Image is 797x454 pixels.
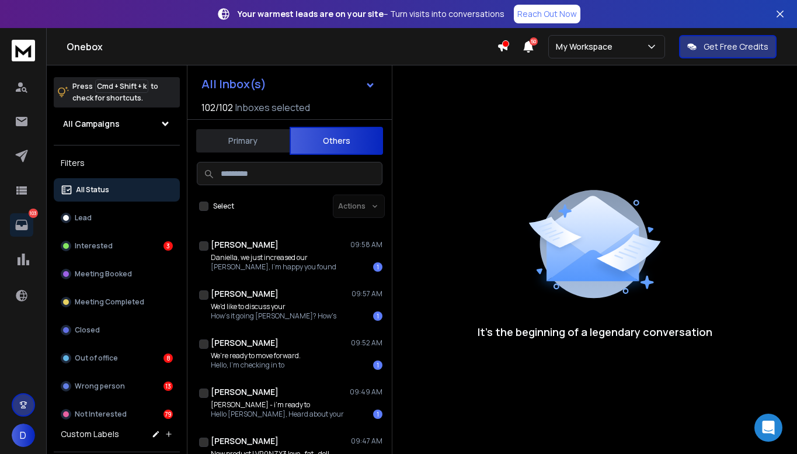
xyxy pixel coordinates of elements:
[54,234,180,258] button: Interested3
[211,337,279,349] h1: [PERSON_NAME]
[54,112,180,136] button: All Campaigns
[54,206,180,230] button: Lead
[235,100,310,115] h3: Inboxes selected
[754,414,782,442] div: Open Intercom Messenger
[201,100,233,115] span: 102 / 102
[350,240,382,249] p: 09:58 AM
[54,262,180,286] button: Meeting Booked
[350,387,382,397] p: 09:49 AM
[196,128,290,154] button: Primary
[238,8,384,19] strong: Your warmest leads are on your site
[75,241,113,251] p: Interested
[54,318,180,342] button: Closed
[163,382,173,391] div: 13
[12,40,35,61] img: logo
[72,81,158,104] p: Press to check for shortcuts.
[211,400,344,410] p: [PERSON_NAME] - i’m ready to
[54,375,180,398] button: Wrong person13
[67,40,497,54] h1: Onebox
[679,35,777,58] button: Get Free Credits
[54,290,180,314] button: Meeting Completed
[75,213,92,223] p: Lead
[211,386,279,398] h1: [PERSON_NAME]
[211,351,301,361] p: We're ready to move forward.
[211,361,301,370] p: Hello, I'm checking in to
[61,428,119,440] h3: Custom Labels
[163,410,173,419] div: 79
[556,41,617,53] p: My Workspace
[211,410,344,419] p: Hello [PERSON_NAME], Heard about your
[75,297,144,307] p: Meeting Completed
[163,354,173,363] div: 8
[373,311,382,321] div: 1
[213,202,234,211] label: Select
[95,79,148,93] span: Cmd + Shift + k
[290,127,383,155] button: Others
[478,324,712,340] p: It’s the beginning of a legendary conversation
[75,325,100,335] p: Closed
[211,239,279,251] h1: [PERSON_NAME]
[29,209,38,218] p: 103
[12,424,35,447] button: D
[514,5,580,23] a: Reach Out Now
[211,311,336,321] p: How's it going [PERSON_NAME]? How's
[75,269,132,279] p: Meeting Booked
[351,338,382,348] p: 09:52 AM
[211,288,279,300] h1: [PERSON_NAME]
[238,8,504,20] p: – Turn visits into conversations
[54,403,180,426] button: Not Interested79
[517,8,577,20] p: Reach Out Now
[351,289,382,299] p: 09:57 AM
[373,361,382,370] div: 1
[54,155,180,171] h3: Filters
[351,436,382,446] p: 09:47 AM
[373,410,382,419] div: 1
[211,253,336,262] p: Daniella, we just increased our
[704,41,768,53] p: Get Free Credits
[10,213,33,237] a: 103
[75,382,125,391] p: Wrong person
[192,72,385,96] button: All Inbox(s)
[211,262,336,272] p: [PERSON_NAME], I'm happy you found
[211,302,336,311] p: We'd like to discuss your
[201,78,266,90] h1: All Inbox(s)
[211,435,279,447] h1: [PERSON_NAME]
[373,262,382,272] div: 1
[63,118,120,130] h1: All Campaigns
[530,37,538,46] span: 50
[76,185,109,195] p: All Status
[54,178,180,202] button: All Status
[54,346,180,370] button: Out of office8
[75,354,118,363] p: Out of office
[163,241,173,251] div: 3
[75,410,127,419] p: Not Interested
